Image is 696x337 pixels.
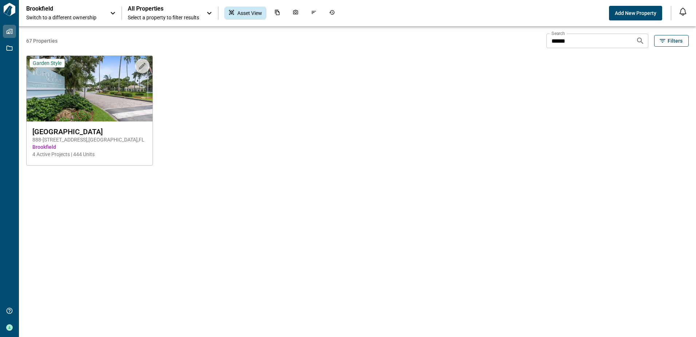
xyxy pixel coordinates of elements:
span: Switch to a different ownership [26,14,103,21]
span: Asset View [237,9,262,17]
div: Photos [288,7,303,20]
span: Filters [668,37,683,44]
span: 888-[STREET_ADDRESS] , [GEOGRAPHIC_DATA] , FL [32,136,147,143]
span: Garden Style [33,60,62,66]
div: Issues & Info [307,7,321,20]
button: Search properties [633,34,648,48]
span: Add New Property [615,9,656,17]
label: Search [551,30,565,36]
div: Documents [270,7,285,20]
p: Brookfield [26,5,92,12]
span: 67 Properties [26,37,543,44]
span: Select a property to filter results [128,14,199,21]
button: Filters [654,35,689,47]
span: All Properties [128,5,199,12]
span: [GEOGRAPHIC_DATA] [32,127,147,136]
div: Asset View [224,7,266,20]
div: Job History [325,7,339,20]
button: Open notification feed [677,6,689,18]
span: Brookfield [32,143,147,151]
span: 4 Active Projects | 444 Units [32,151,147,158]
button: Add New Property [609,6,662,20]
img: property-asset [27,56,153,121]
